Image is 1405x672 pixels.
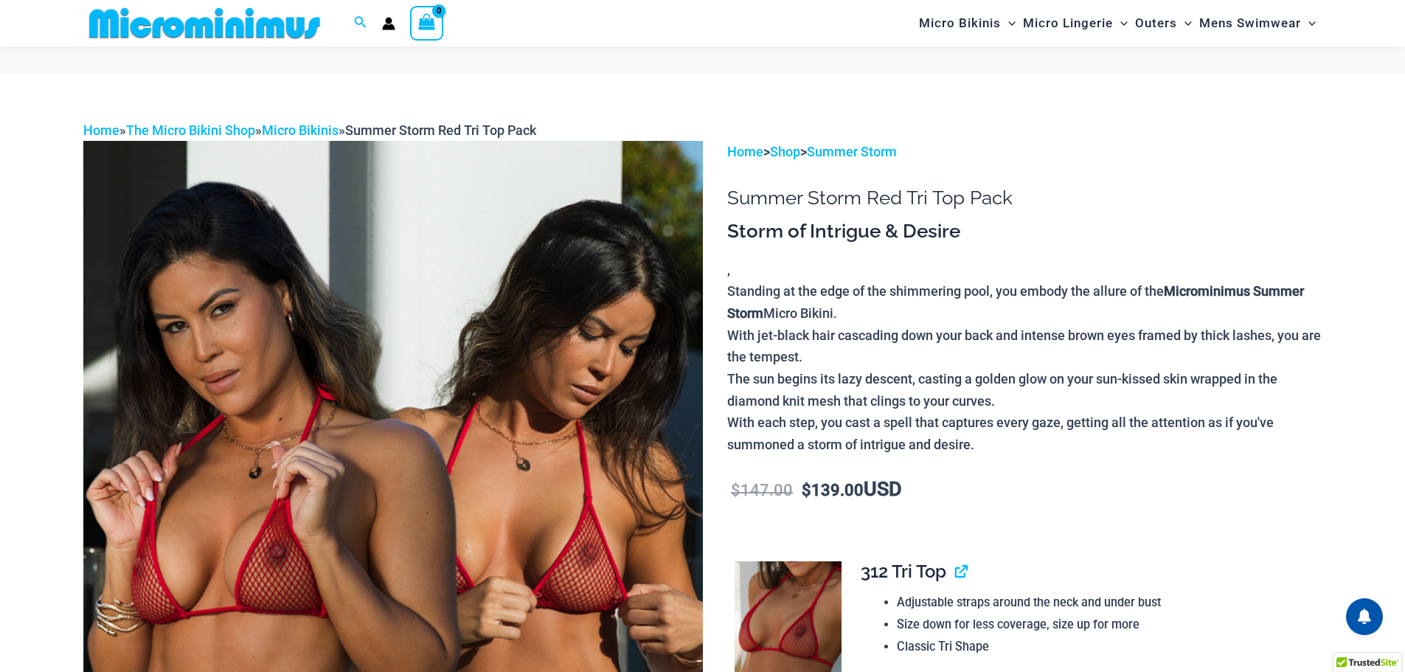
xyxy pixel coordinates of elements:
[915,4,1019,42] a: Micro BikinisMenu ToggleMenu Toggle
[727,219,1322,244] h3: Storm of Intrigue & Desire
[802,481,811,499] span: $
[262,122,339,138] a: Micro Bikinis
[354,14,367,32] a: Search icon link
[1199,4,1301,42] span: Mens Swimwear
[1131,4,1196,42] a: OutersMenu ToggleMenu Toggle
[807,144,897,159] a: Summer Storm
[727,283,1304,321] b: Microminimus Summer Storm
[727,144,763,159] a: Home
[731,481,793,499] bdi: 147.00
[1177,4,1192,42] span: Menu Toggle
[727,141,1322,163] p: > >
[727,187,1322,209] h1: Summer Storm Red Tri Top Pack
[897,592,1310,614] li: Adjustable straps around the neck and under bust
[897,636,1310,658] li: Classic Tri Shape
[410,6,444,40] a: View Shopping Cart, empty
[83,7,326,40] img: MM SHOP LOGO FLAT
[727,219,1322,456] div: ,
[727,280,1322,456] p: Standing at the edge of the shimmering pool, you embody the allure of the Micro Bikini. With jet-...
[126,122,255,138] a: The Micro Bikini Shop
[1023,4,1113,42] span: Micro Lingerie
[1196,4,1319,42] a: Mens SwimwearMenu ToggleMenu Toggle
[802,481,864,499] bdi: 139.00
[770,144,800,159] a: Shop
[382,17,395,30] a: Account icon link
[345,122,536,138] span: Summer Storm Red Tri Top Pack
[1001,4,1016,42] span: Menu Toggle
[83,122,536,138] span: » » »
[731,481,740,499] span: $
[1019,4,1131,42] a: Micro LingerieMenu ToggleMenu Toggle
[727,479,1322,502] p: USD
[1301,4,1316,42] span: Menu Toggle
[1135,4,1177,42] span: Outers
[861,561,946,582] span: 312 Tri Top
[913,2,1322,44] nav: Site Navigation
[83,122,119,138] a: Home
[1113,4,1128,42] span: Menu Toggle
[897,614,1310,636] li: Size down for less coverage, size up for more
[919,4,1001,42] span: Micro Bikinis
